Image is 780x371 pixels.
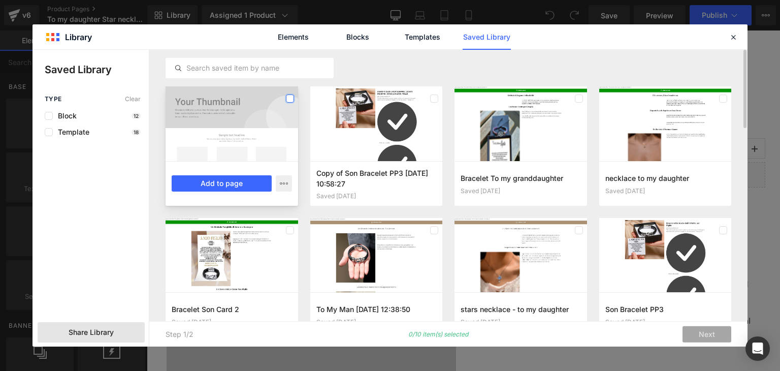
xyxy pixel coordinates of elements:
[316,193,437,200] div: Saved [DATE]
[330,72,493,82] span: Ordina con pagamento alla consegna.
[408,330,468,338] p: 0/10 item(s) selected
[20,229,614,245] h2: Un Simbolo Sentimentale di Connessione 💖
[166,330,193,338] p: Step 1/2
[172,319,292,326] div: Saved [DATE]
[45,62,149,77] p: Saved Library
[137,161,194,219] img: Collana “Luna e Stelle” I Un Dono dal Cuore per Tua Figlia
[334,24,382,50] a: Blocks
[320,72,330,82] span: 🛒
[398,24,446,50] a: Templates
[45,96,62,103] span: Type
[132,129,141,135] p: 18
[605,304,726,315] h3: Son Bracelet PP3
[316,304,437,315] h3: To My Man [DATE] 12:38:50
[53,128,89,136] span: Template
[461,173,581,183] h3: Bracelet To my granddaughter
[324,248,614,309] p: La luna e le stelle hanno sempre rappresentato guida, amore ed eternità. Questa collana incarna q...
[461,319,581,326] div: Saved [DATE]
[333,25,475,37] p: Ipoallergenica e Durevole
[316,168,437,189] h3: Copy of Son Bracelet PP3 [DATE] 10:58:27
[320,89,619,108] label: Quantità
[682,326,731,343] button: Next
[166,62,333,74] input: Search saved item by name
[461,188,581,195] div: Saved [DATE]
[605,173,726,183] h3: necklace to my daughter
[269,24,317,50] a: Elements
[16,161,74,219] img: Collana “Luna e Stelle” I Un Dono dal Cuore per Tua Figlia
[69,327,114,337] span: Share Library
[172,304,292,315] h3: Bracelet Son Card 2
[463,24,511,50] a: Saved Library
[53,112,77,120] span: Block
[125,96,141,103] span: Clear
[197,161,254,219] img: Collana “Luna e Stelle” I Un Dono dal Cuore per Tua Figlia
[605,188,726,195] div: Saved [DATE]
[333,52,475,65] p: Ideale per Ogni Occasione Speciale
[605,319,726,326] div: Saved [DATE]
[316,319,437,326] div: Saved [DATE]
[333,11,475,23] p: Un Design Pieno di Significato
[461,304,581,315] h3: stars necklace - to my daughter
[76,161,134,219] img: Collana “Luna e Stelle” I Un Dono dal Cuore per Tua Figlia
[745,336,770,361] div: Open Intercom Messenger
[333,39,475,51] p: Pronta da Regalare
[172,175,272,192] button: Add to page
[132,113,141,119] p: 12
